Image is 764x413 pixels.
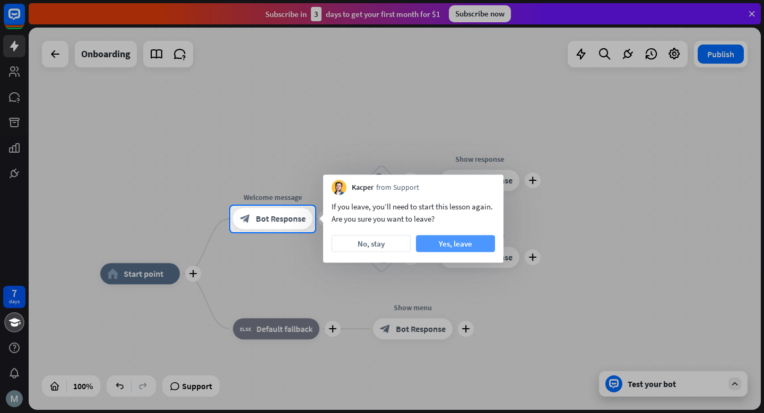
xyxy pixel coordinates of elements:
i: block_bot_response [240,214,250,224]
span: Bot Response [256,214,306,224]
span: from Support [376,182,419,193]
div: If you leave, you’ll need to start this lesson again. Are you sure you want to leave? [332,200,495,225]
span: Kacper [352,182,374,193]
button: No, stay [332,235,411,252]
button: Open LiveChat chat widget [8,4,40,36]
button: Yes, leave [416,235,495,252]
